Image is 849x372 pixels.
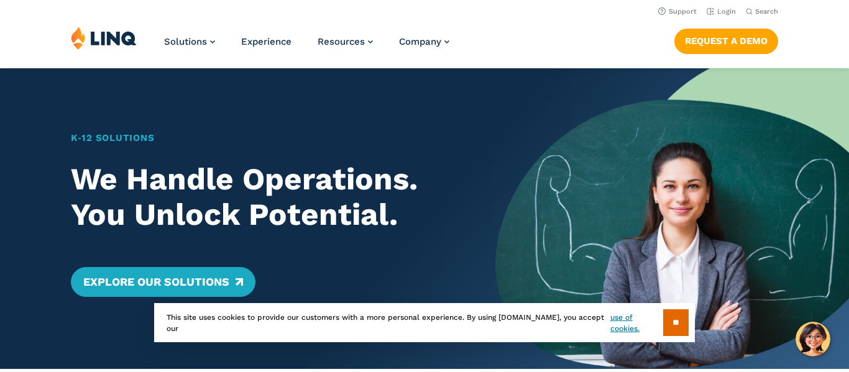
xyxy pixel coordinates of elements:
span: Search [755,7,778,16]
span: Solutions [164,36,207,47]
nav: Primary Navigation [164,26,449,67]
a: Request a Demo [674,29,778,53]
h1: K‑12 Solutions [71,131,461,145]
a: Explore Our Solutions [71,267,255,297]
a: Solutions [164,36,215,47]
nav: Button Navigation [674,26,778,53]
span: Resources [318,36,365,47]
div: This site uses cookies to provide our customers with a more personal experience. By using [DOMAIN... [154,303,695,342]
a: Experience [241,36,291,47]
img: Home Banner [495,68,849,369]
span: Company [399,36,441,47]
h2: We Handle Operations. You Unlock Potential. [71,161,461,232]
a: use of cookies. [610,312,663,334]
button: Open Search Bar [746,7,778,16]
a: Resources [318,36,373,47]
a: Login [707,7,736,16]
img: LINQ | K‑12 Software [71,26,137,50]
button: Hello, have a question? Let’s chat. [796,322,830,356]
a: Company [399,36,449,47]
a: Support [658,7,697,16]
